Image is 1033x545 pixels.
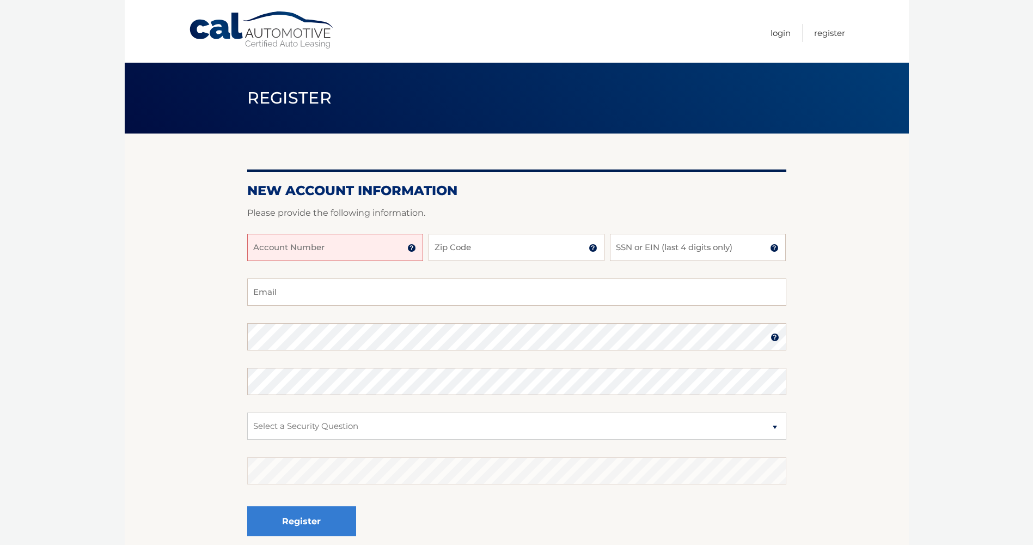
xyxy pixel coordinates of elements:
a: Register [814,24,845,42]
input: Zip Code [429,234,604,261]
span: Register [247,88,332,108]
a: Cal Automotive [188,11,335,50]
p: Please provide the following information. [247,205,786,221]
input: SSN or EIN (last 4 digits only) [610,234,786,261]
img: tooltip.svg [771,333,779,342]
input: Account Number [247,234,423,261]
img: tooltip.svg [589,244,597,252]
img: tooltip.svg [770,244,779,252]
h2: New Account Information [247,183,786,199]
button: Register [247,506,356,536]
img: tooltip.svg [407,244,416,252]
input: Email [247,278,786,306]
a: Login [771,24,791,42]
